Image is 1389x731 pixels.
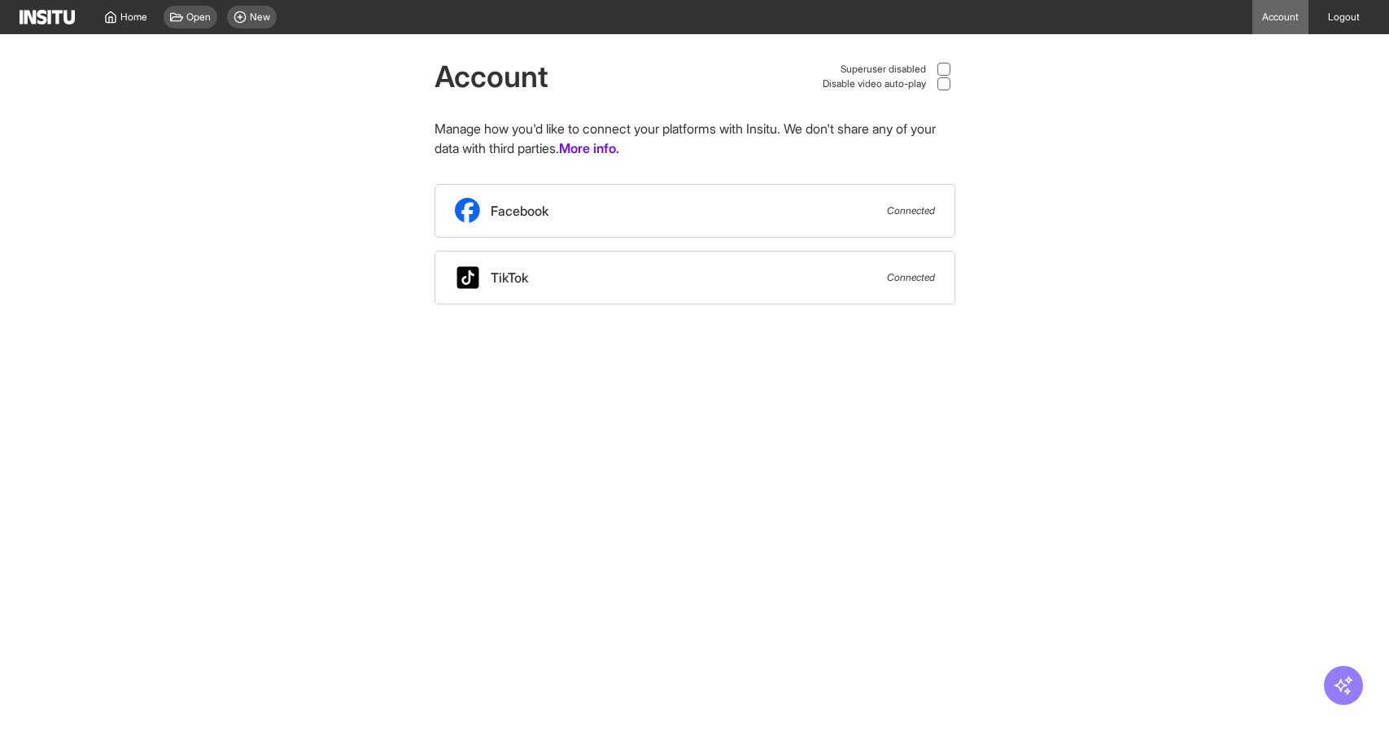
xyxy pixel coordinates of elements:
span: Open [186,11,211,24]
a: More info. [559,138,619,158]
span: Connected [887,204,935,217]
img: Logo [20,10,75,24]
span: Disable video auto-play [823,77,926,90]
span: Connected [887,271,935,284]
span: Superuser disabled [841,63,926,76]
p: Manage how you'd like to connect your platforms with Insitu. We don't share any of your data with... [435,119,955,158]
span: Home [120,11,147,24]
span: TikTok [491,268,528,287]
span: New [250,11,270,24]
h1: Account [435,60,548,93]
span: Facebook [491,201,548,221]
